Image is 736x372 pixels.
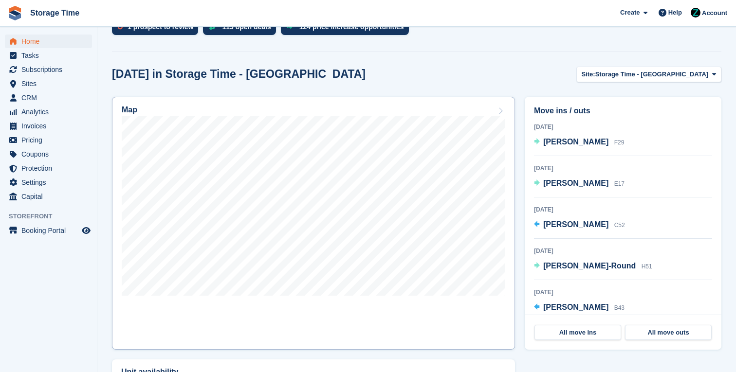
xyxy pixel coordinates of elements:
span: Coupons [21,147,80,161]
span: Protection [21,161,80,175]
a: 113 open deals [203,18,280,40]
img: prospect-51fa495bee0391a8d652442698ab0144808aea92771e9ea1ae160a38d050c398.svg [118,24,123,30]
a: 1 prospect to review [112,18,203,40]
span: Settings [21,176,80,189]
span: Pricing [21,133,80,147]
div: [DATE] [534,288,712,297]
span: [PERSON_NAME] [543,179,608,187]
a: [PERSON_NAME] E17 [534,177,625,190]
div: [DATE] [534,123,712,131]
a: 124 price increase opportunities [281,18,414,40]
span: F29 [614,139,625,146]
a: menu [5,147,92,161]
a: Storage Time [26,5,83,21]
h2: [DATE] in Storage Time - [GEOGRAPHIC_DATA] [112,68,366,81]
div: 124 price increase opportunities [299,23,404,31]
a: [PERSON_NAME] B43 [534,301,625,314]
img: price_increase_opportunities-93ffe204e8149a01c8c9dc8f82e8f89637d9d84a8eef4429ea346261dce0b2c0.svg [287,24,294,29]
button: Site: Storage Time - [GEOGRAPHIC_DATA] [576,67,722,83]
span: Sites [21,77,80,90]
span: H51 [642,263,652,270]
div: [DATE] [534,247,712,255]
img: deal-1b604bf984904fb50ccaf53a9ad4b4a5d6e5aea283cecdc64d6e3604feb123c2.svg [209,23,217,30]
a: menu [5,133,92,147]
a: menu [5,161,92,175]
span: C52 [614,222,625,229]
a: All move ins [534,325,621,340]
img: stora-icon-8386f47178a22dfd0bd8f6a31ec36ba5ce8667c1dd55bd0f319d3a0aa187defe.svg [8,6,22,20]
span: Storefront [9,212,97,221]
a: menu [5,91,92,105]
span: Create [620,8,640,18]
a: [PERSON_NAME] C52 [534,219,625,231]
span: [PERSON_NAME] [543,303,608,311]
span: E17 [614,180,625,187]
a: Map [112,97,515,350]
span: Invoices [21,119,80,133]
h2: Map [122,106,137,114]
div: 1 prospect to review [128,23,193,31]
span: Account [702,8,727,18]
a: [PERSON_NAME] F29 [534,136,624,149]
span: Storage Time - [GEOGRAPHIC_DATA] [595,70,709,79]
a: menu [5,176,92,189]
a: All move outs [625,325,712,340]
span: Tasks [21,49,80,62]
span: Booking Portal [21,224,80,237]
span: Capital [21,190,80,203]
img: Zain Sarwar [691,8,700,18]
span: Home [21,35,80,48]
span: [PERSON_NAME] [543,220,608,229]
span: CRM [21,91,80,105]
a: Preview store [80,225,92,236]
span: [PERSON_NAME] [543,138,608,146]
a: menu [5,77,92,90]
a: menu [5,63,92,76]
a: menu [5,49,92,62]
a: menu [5,119,92,133]
span: Subscriptions [21,63,80,76]
span: Site: [582,70,595,79]
div: 113 open deals [222,23,271,31]
a: [PERSON_NAME]-Round H51 [534,260,652,273]
a: menu [5,105,92,119]
h2: Move ins / outs [534,105,712,117]
a: menu [5,224,92,237]
div: [DATE] [534,205,712,214]
a: menu [5,35,92,48]
div: [DATE] [534,164,712,173]
span: [PERSON_NAME]-Round [543,262,636,270]
span: Analytics [21,105,80,119]
span: B43 [614,304,625,311]
a: menu [5,190,92,203]
span: Help [668,8,682,18]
